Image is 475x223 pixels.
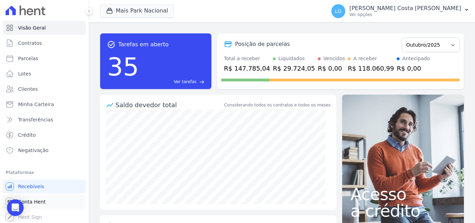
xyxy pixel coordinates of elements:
div: R$ 118.060,99 [348,64,394,73]
span: task_alt [107,40,115,49]
span: Conta Hent [18,198,46,205]
span: Crédito [18,132,36,138]
div: Vencidos [323,55,345,62]
div: A receber [353,55,377,62]
div: R$ 0,00 [397,64,430,73]
a: Transferências [3,113,86,127]
span: Parcelas [18,55,38,62]
span: Tarefas em aberto [118,40,169,49]
div: Antecipado [402,55,430,62]
div: R$ 0,00 [318,64,345,73]
a: Crédito [3,128,86,142]
div: 35 [107,49,139,85]
button: Mais Park Nacional [100,4,174,17]
div: Total a receber [224,55,270,62]
span: Contratos [18,40,42,47]
p: Ver opções [349,12,461,17]
span: a crédito [351,202,456,219]
span: Visão Geral [18,24,46,31]
span: east [199,79,204,85]
div: Liquidados [279,55,305,62]
div: Saldo devedor total [115,100,223,110]
a: Ver tarefas east [142,79,204,85]
a: Contratos [3,36,86,50]
span: Negativação [18,147,49,154]
div: Open Intercom Messenger [7,199,24,216]
a: Negativação [3,143,86,157]
a: Parcelas [3,51,86,65]
div: R$ 147.785,04 [224,64,270,73]
span: Clientes [18,86,38,93]
a: Visão Geral [3,21,86,35]
div: Considerando todos os contratos e todos os meses [224,102,331,108]
div: Plataformas [6,168,83,177]
button: LG [PERSON_NAME] Costa [PERSON_NAME] Ver opções [326,1,475,21]
span: Acesso [351,186,456,202]
span: Ver tarefas [174,79,196,85]
div: Posição de parcelas [235,40,290,48]
span: Minha Carteira [18,101,54,108]
span: Recebíveis [18,183,44,190]
a: Conta Hent [3,195,86,209]
span: Lotes [18,70,31,77]
a: Minha Carteira [3,97,86,111]
p: [PERSON_NAME] Costa [PERSON_NAME] [349,5,461,12]
span: LG [335,9,341,14]
a: Clientes [3,82,86,96]
span: Transferências [18,116,53,123]
a: Recebíveis [3,180,86,193]
a: Lotes [3,67,86,81]
div: R$ 29.724,05 [273,64,315,73]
